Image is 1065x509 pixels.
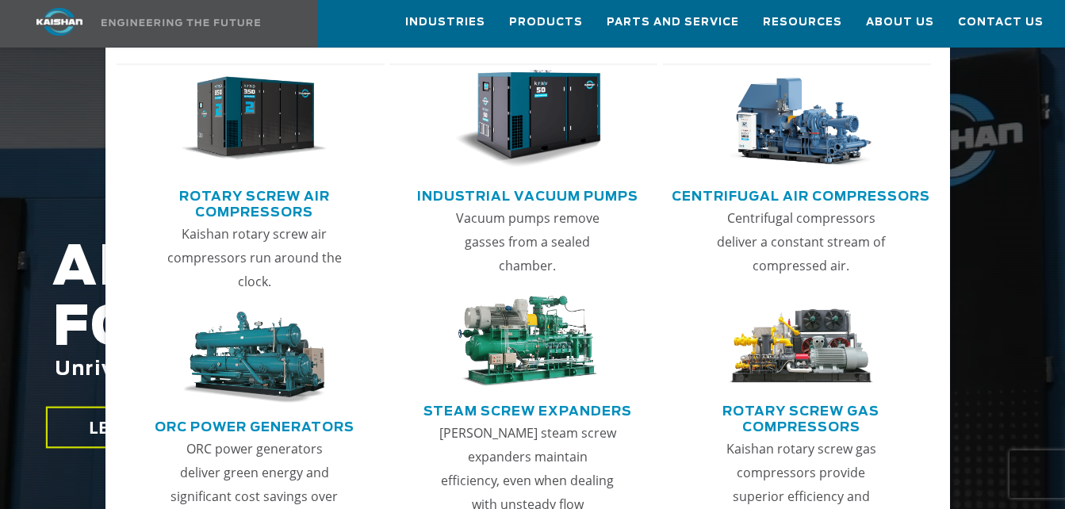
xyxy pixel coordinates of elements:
a: Industries [405,1,485,44]
h2: AIR COMPRESSORS FOR THE [52,239,850,430]
span: Industries [405,13,485,32]
a: Steam Screw Expanders [423,397,632,421]
img: thumb-ORC-Power-Generators [181,312,328,403]
a: Industrial Vacuum Pumps [417,182,638,206]
a: LEARN MORE [46,407,241,449]
p: Kaishan rotary screw air compressors run around the clock. [166,222,343,293]
p: Centrifugal compressors deliver a constant stream of compressed air. [712,206,890,277]
span: Resources [763,13,842,32]
a: About Us [866,1,934,44]
p: Vacuum pumps remove gasses from a sealed chamber. [439,206,616,277]
span: About Us [866,13,934,32]
img: thumb-Steam-Screw-Expanders [454,296,601,387]
img: thumb-Rotary-Screw-Air-Compressors [181,70,328,168]
img: thumb-Rotary-Screw-Gas-Compressors [728,296,875,387]
a: Rotary Screw Air Compressors [125,182,385,222]
span: LEARN MORE [89,416,197,439]
a: Centrifugal Air Compressors [672,182,930,206]
img: thumb-Centrifugal-Air-Compressors [728,70,875,168]
a: Resources [763,1,842,44]
a: Rotary Screw Gas Compressors [671,397,931,437]
span: Contact Us [958,13,1044,32]
span: Unrivaled performance with up to 35% energy cost savings. [55,360,734,379]
span: Parts and Service [607,13,739,32]
a: Products [509,1,583,44]
a: ORC Power Generators [155,413,354,437]
a: Parts and Service [607,1,739,44]
a: Contact Us [958,1,1044,44]
img: Engineering the future [102,19,260,26]
img: thumb-Industrial-Vacuum-Pumps [454,70,601,168]
span: Products [509,13,583,32]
